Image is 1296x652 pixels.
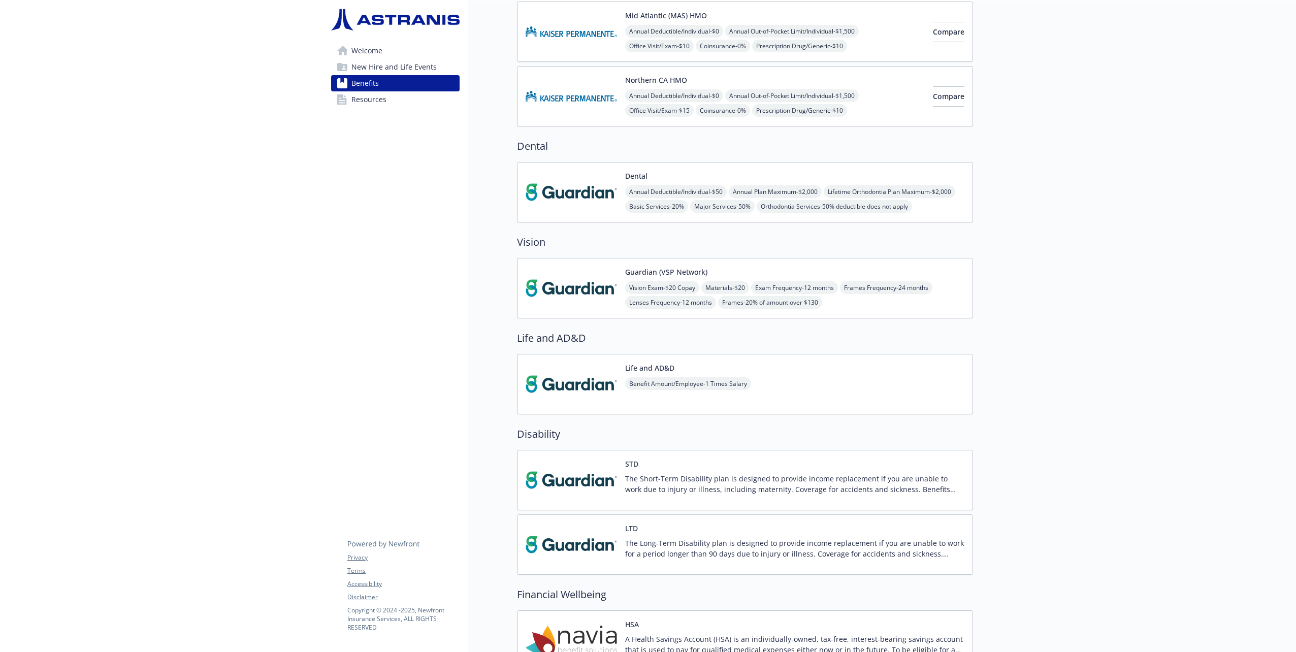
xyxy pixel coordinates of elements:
span: Resources [351,91,386,108]
a: Disclaimer [347,593,459,602]
span: Annual Out-of-Pocket Limit/Individual - $1,500 [725,25,859,38]
h2: Life and AD&D [517,331,973,346]
span: Compare [933,27,964,37]
span: Benefit Amount/Employee - 1 Times Salary [625,377,751,390]
h2: Financial Wellbeing [517,587,973,602]
span: Compare [933,91,964,101]
button: Mid Atlantic (MAS) HMO [625,10,707,21]
button: HSA [625,619,639,630]
img: Guardian carrier logo [526,171,617,214]
p: The Short-Term Disability plan is designed to provide income replacement if you are unable to wor... [625,473,964,495]
button: Life and AD&D [625,363,674,373]
button: Compare [933,86,964,107]
span: Lifetime Orthodontia Plan Maximum - $2,000 [824,185,955,198]
img: Guardian carrier logo [526,459,617,502]
span: Frames - 20% of amount over $130 [718,296,822,309]
span: Annual Deductible/Individual - $0 [625,89,723,102]
button: STD [625,459,638,469]
span: Prescription Drug/Generic - $10 [752,104,847,117]
span: Materials - $20 [701,281,749,294]
span: Annual Deductible/Individual - $50 [625,185,727,198]
span: Annual Plan Maximum - $2,000 [729,185,822,198]
img: Kaiser Permanente Insurance Company carrier logo [526,10,617,53]
span: Vision Exam - $20 Copay [625,281,699,294]
img: Kaiser Permanente Insurance Company carrier logo [526,75,617,118]
span: Welcome [351,43,382,59]
span: Exam Frequency - 12 months [751,281,838,294]
img: Guardian carrier logo [526,363,617,406]
button: LTD [625,523,638,534]
a: Terms [347,566,459,575]
a: Benefits [331,75,460,91]
a: Privacy [347,553,459,562]
span: Coinsurance - 0% [696,40,750,52]
p: The Long-Term Disability plan is designed to provide income replacement if you are unable to work... [625,538,964,559]
h2: Vision [517,235,973,250]
span: Office Visit/Exam - $15 [625,104,694,117]
span: Office Visit/Exam - $10 [625,40,694,52]
span: Annual Deductible/Individual - $0 [625,25,723,38]
span: Annual Out-of-Pocket Limit/Individual - $1,500 [725,89,859,102]
span: Orthodontia Services - 50% deductible does not apply [757,200,912,213]
span: Lenses Frequency - 12 months [625,296,716,309]
img: Guardian carrier logo [526,267,617,310]
a: Resources [331,91,460,108]
a: Accessibility [347,579,459,589]
a: New Hire and Life Events [331,59,460,75]
span: Major Services - 50% [690,200,755,213]
img: Guardian carrier logo [526,523,617,566]
button: Compare [933,22,964,42]
span: Benefits [351,75,379,91]
h2: Disability [517,427,973,442]
span: Basic Services - 20% [625,200,688,213]
h2: Dental [517,139,973,154]
span: Frames Frequency - 24 months [840,281,932,294]
button: Guardian (VSP Network) [625,267,707,277]
button: Dental [625,171,647,181]
button: Northern CA HMO [625,75,687,85]
a: Welcome [331,43,460,59]
span: Prescription Drug/Generic - $10 [752,40,847,52]
span: New Hire and Life Events [351,59,437,75]
span: Coinsurance - 0% [696,104,750,117]
p: Copyright © 2024 - 2025 , Newfront Insurance Services, ALL RIGHTS RESERVED [347,606,459,632]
